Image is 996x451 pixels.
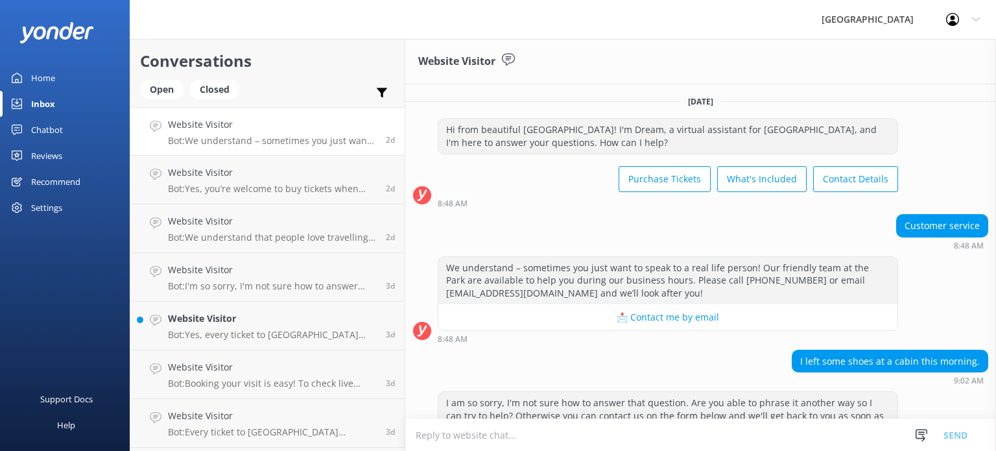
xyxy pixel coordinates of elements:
a: Website VisitorBot:Booking your visit is easy! To check live availability and grab your tickets, ... [130,350,405,399]
button: 📩 Contact me by email [438,304,897,330]
h4: Website Visitor [168,409,376,423]
a: Open [140,82,190,96]
button: What's Included [717,166,807,192]
a: Website VisitorBot:Every ticket to [GEOGRAPHIC_DATA] includes free return entry for two whole yea... [130,399,405,448]
p: Bot: Yes, you’re welcome to buy tickets when you arrive at the Park! [168,183,376,195]
span: Sep 13 2025 10:55pm (UTC +10:00) Australia/Brisbane [386,280,395,291]
img: yonder-white-logo.png [19,22,94,43]
p: Bot: Booking your visit is easy! To check live availability and grab your tickets, visit [URL][DO... [168,378,376,389]
a: Website VisitorBot:I'm so sorry, I'm not sure how to answer that question. Are you able to phrase... [130,253,405,302]
div: Recommend [31,169,80,195]
div: I am so sorry, I'm not sure how to answer that question. Are you able to phrase it another way so... [438,392,897,439]
button: Contact Details [813,166,898,192]
h4: Website Visitor [168,263,376,277]
span: Sep 13 2025 03:39pm (UTC +10:00) Australia/Brisbane [386,426,395,437]
p: Bot: We understand – sometimes you just want to speak to a real life person! Our friendly team at... [168,135,376,147]
div: Closed [190,80,239,99]
span: Sep 13 2025 06:42pm (UTC +10:00) Australia/Brisbane [386,329,395,340]
div: Reviews [31,143,62,169]
div: We understand – sometimes you just want to speak to a real life person! Our friendly team at the ... [438,257,897,304]
a: Website VisitorBot:We understand – sometimes you just want to speak to a real life person! Our fr... [130,107,405,156]
a: Closed [190,82,246,96]
div: Customer service [897,215,988,237]
h4: Website Visitor [168,117,376,132]
p: Bot: Yes, every ticket to [GEOGRAPHIC_DATA] includes free return entry for two whole years! You j... [168,329,376,341]
div: I left some shoes at a cabin this morning. [792,350,988,372]
span: Sep 14 2025 06:45pm (UTC +10:00) Australia/Brisbane [386,183,395,194]
p: Bot: Every ticket to [GEOGRAPHIC_DATA] includes free return entry for two whole years! You just n... [168,426,376,438]
h4: Website Visitor [168,165,376,180]
strong: 8:48 AM [954,242,984,250]
strong: 8:48 AM [438,335,468,343]
div: Inbox [31,91,55,117]
p: Bot: We understand that people love travelling with their furry friends – so do we! But unfortuna... [168,232,376,243]
a: Website VisitorBot:We understand that people love travelling with their furry friends – so do we!... [130,204,405,253]
div: Help [57,412,75,438]
div: Sep 15 2025 09:02am (UTC +10:00) Australia/Brisbane [792,376,988,385]
a: Website VisitorBot:Yes, you’re welcome to buy tickets when you arrive at the Park!2d [130,156,405,204]
h4: Website Visitor [168,214,376,228]
div: Settings [31,195,62,221]
a: Website VisitorBot:Yes, every ticket to [GEOGRAPHIC_DATA] includes free return entry for two whol... [130,302,405,350]
h2: Conversations [140,49,395,73]
span: Sep 13 2025 06:03pm (UTC +10:00) Australia/Brisbane [386,378,395,389]
div: Support Docs [40,386,93,412]
div: Sep 15 2025 08:48am (UTC +10:00) Australia/Brisbane [896,241,988,250]
h4: Website Visitor [168,311,376,326]
p: Bot: I'm so sorry, I'm not sure how to answer that question. Are you able to phrase it another wa... [168,280,376,292]
strong: 9:02 AM [954,377,984,385]
div: Hi from beautiful [GEOGRAPHIC_DATA]! I'm Dream, a virtual assistant for [GEOGRAPHIC_DATA], and I'... [438,119,897,153]
strong: 8:48 AM [438,200,468,208]
div: Sep 15 2025 08:48am (UTC +10:00) Australia/Brisbane [438,199,898,208]
div: Sep 15 2025 08:48am (UTC +10:00) Australia/Brisbane [438,334,898,343]
span: Sep 14 2025 06:44pm (UTC +10:00) Australia/Brisbane [386,232,395,243]
h3: Website Visitor [418,53,495,70]
button: Purchase Tickets [619,166,711,192]
span: Sep 15 2025 08:48am (UTC +10:00) Australia/Brisbane [386,134,395,145]
h4: Website Visitor [168,360,376,374]
span: [DATE] [680,96,721,107]
div: Open [140,80,184,99]
div: Chatbot [31,117,63,143]
div: Home [31,65,55,91]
